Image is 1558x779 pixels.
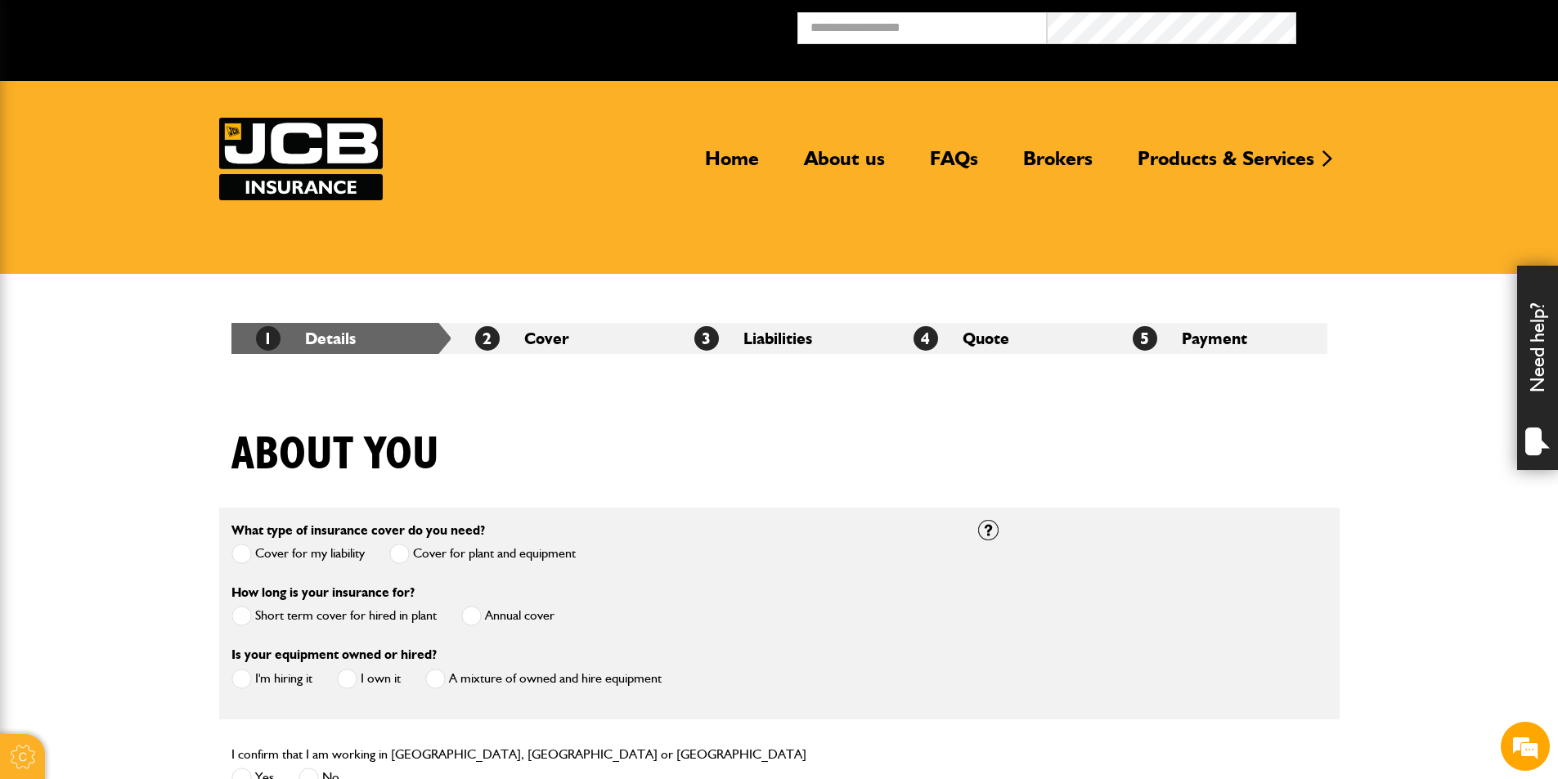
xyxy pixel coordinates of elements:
span: 1 [256,326,281,351]
label: A mixture of owned and hire equipment [425,669,662,689]
label: I'm hiring it [231,669,312,689]
textarea: Type your message and hit 'Enter' [21,296,299,490]
label: Short term cover for hired in plant [231,606,437,626]
a: About us [792,146,897,184]
img: JCB Insurance Services logo [219,118,383,200]
label: I own it [337,669,401,689]
input: Enter your email address [21,199,299,235]
span: 4 [914,326,938,351]
a: Products & Services [1125,146,1327,184]
span: 2 [475,326,500,351]
a: Home [693,146,771,184]
li: Details [231,323,451,354]
input: Enter your phone number [21,248,299,284]
li: Quote [889,323,1108,354]
em: Start Chat [222,504,297,526]
div: Minimize live chat window [268,8,308,47]
label: I confirm that I am working in [GEOGRAPHIC_DATA], [GEOGRAPHIC_DATA] or [GEOGRAPHIC_DATA] [231,748,806,761]
div: Chat with us now [85,92,275,113]
li: Payment [1108,323,1327,354]
li: Cover [451,323,670,354]
label: How long is your insurance for? [231,586,415,599]
label: Cover for plant and equipment [389,544,576,564]
div: Need help? [1517,266,1558,470]
input: Enter your last name [21,151,299,187]
h1: About you [231,428,439,482]
label: Cover for my liability [231,544,365,564]
li: Liabilities [670,323,889,354]
span: 3 [694,326,719,351]
a: JCB Insurance Services [219,118,383,200]
label: Annual cover [461,606,555,626]
span: 5 [1133,326,1157,351]
label: What type of insurance cover do you need? [231,524,485,537]
a: Brokers [1011,146,1105,184]
img: d_20077148190_company_1631870298795_20077148190 [28,91,69,114]
a: FAQs [918,146,990,184]
label: Is your equipment owned or hired? [231,648,437,661]
button: Broker Login [1296,12,1546,38]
